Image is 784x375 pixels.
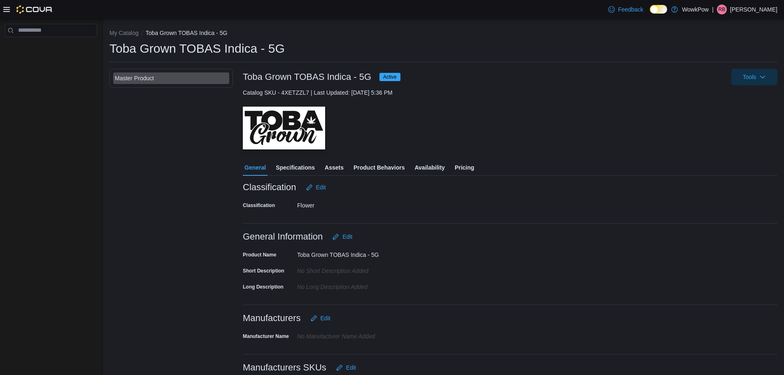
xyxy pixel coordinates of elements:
span: RB [719,5,726,14]
span: Availability [414,159,444,176]
span: Feedback [618,5,643,14]
h3: General Information [243,232,323,242]
span: Edit [316,183,326,191]
span: Edit [342,233,352,241]
div: Catalog SKU - 4XETZZL7 | Last Updated: [DATE] 5:36 PM [243,89,777,97]
button: Edit [307,310,334,326]
label: Product Name [243,252,276,258]
label: Short Description [243,268,284,274]
span: Pricing [455,159,474,176]
span: Edit [321,314,330,322]
h3: Manufacturers SKUs [243,363,326,373]
div: No Short Description added [297,264,407,274]
span: Tools [743,73,756,81]
div: No Long Description added [297,280,407,290]
span: General [244,159,266,176]
nav: Complex example [5,39,97,58]
button: Edit [329,228,356,245]
button: My Catalog [109,30,139,36]
span: Edit [346,363,356,372]
label: Manufacturer Name [243,333,289,340]
button: Tools [731,69,777,85]
a: Feedback [605,1,647,18]
span: Assets [325,159,344,176]
p: | [712,5,714,14]
div: Richard Burr [717,5,727,14]
span: Active [383,73,397,81]
span: Specifications [276,159,315,176]
button: Edit [303,179,329,196]
button: Toba Grown TOBAS Indica - 5G [146,30,228,36]
p: WowkPow [682,5,709,14]
div: No Manufacturer Name Added [297,330,407,340]
h1: Toba Grown TOBAS Indica - 5G [109,40,285,57]
nav: An example of EuiBreadcrumbs [109,29,777,39]
label: Classification [243,202,275,209]
h3: Classification [243,182,296,192]
h3: Toba Grown TOBAS Indica - 5G [243,72,371,82]
img: Cova [16,5,53,14]
div: Master Product [115,74,228,82]
input: Dark Mode [650,5,667,14]
p: [PERSON_NAME] [730,5,777,14]
img: Image for Toba Grown TOBAS Indica - 5G [243,107,325,150]
label: Long Description [243,284,284,290]
span: Active [379,73,400,81]
div: Toba Grown TOBAS Indica - 5G [297,248,407,258]
span: Product Behaviors [354,159,405,176]
div: Flower [297,199,407,209]
h3: Manufacturers [243,313,301,323]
